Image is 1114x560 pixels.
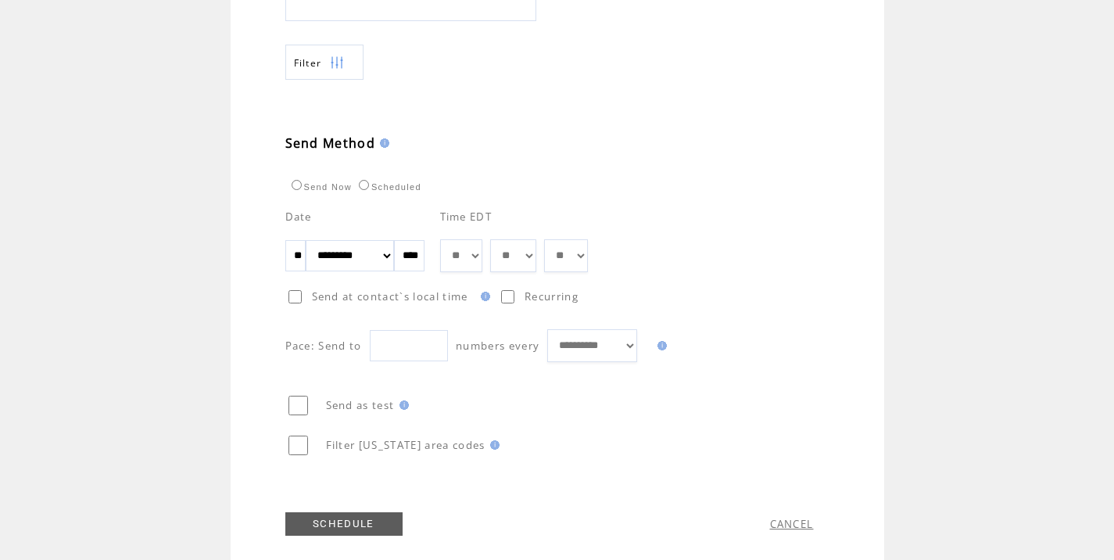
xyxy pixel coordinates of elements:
[312,289,468,303] span: Send at contact`s local time
[456,339,539,353] span: numbers every
[359,180,369,190] input: Scheduled
[292,180,302,190] input: Send Now
[326,398,395,412] span: Send as test
[288,182,352,192] label: Send Now
[285,210,312,224] span: Date
[285,135,376,152] span: Send Method
[294,56,322,70] span: Show filters
[285,339,362,353] span: Pace: Send to
[355,182,421,192] label: Scheduled
[525,289,578,303] span: Recurring
[395,400,409,410] img: help.gif
[330,45,344,81] img: filters.png
[326,438,485,452] span: Filter [US_STATE] area codes
[440,210,493,224] span: Time EDT
[375,138,389,148] img: help.gif
[476,292,490,301] img: help.gif
[285,45,364,80] a: Filter
[285,512,403,536] a: SCHEDULE
[485,440,500,450] img: help.gif
[653,341,667,350] img: help.gif
[770,517,814,531] a: CANCEL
